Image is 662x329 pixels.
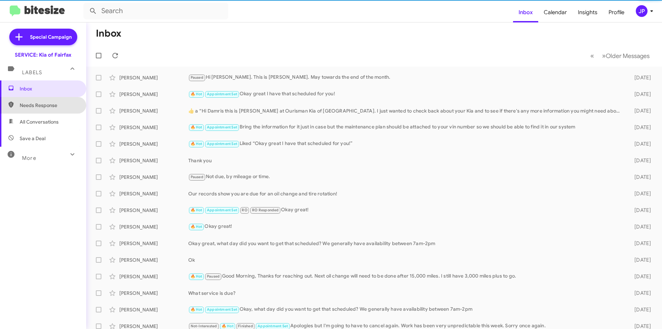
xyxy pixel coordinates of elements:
span: RO Responded [252,208,279,212]
span: Appointment Set [207,92,237,96]
span: 🔥 Hot [222,324,233,328]
div: [DATE] [623,107,656,114]
div: [PERSON_NAME] [119,223,188,230]
div: Thank you [188,157,623,164]
div: [DATE] [623,74,656,81]
div: [DATE] [623,273,656,280]
span: 🔥 Hot [191,125,202,129]
div: Okay great I have that scheduled for you! [188,90,623,98]
span: Appointment Set [207,142,237,146]
div: JP [636,5,648,17]
span: 🔥 Hot [191,142,202,146]
span: Inbox [20,85,78,92]
span: All Conversations [20,118,59,125]
div: [DATE] [623,174,656,181]
div: Okay, what day did you want to get that scheduled? We generally have availability between 7am-2pm [188,306,623,313]
div: [DATE] [623,91,656,98]
div: [DATE] [623,207,656,214]
div: [PERSON_NAME] [119,257,188,263]
div: [DATE] [623,306,656,313]
div: Hi [PERSON_NAME]. This is [PERSON_NAME]. May towards the end of the month. [188,74,623,81]
span: Paused [191,75,203,80]
div: [DATE] [623,124,656,131]
a: Insights [572,2,603,22]
span: Special Campaign [30,33,72,40]
div: SERVICE: Kia of Fairfax [15,51,71,58]
span: Paused [191,175,203,179]
input: Search [83,3,228,19]
div: [PERSON_NAME] [119,74,188,81]
span: Paused [207,274,220,279]
span: Labels [22,69,42,76]
span: Appointment Set [207,307,237,312]
span: 🔥 Hot [191,92,202,96]
div: [DATE] [623,141,656,147]
span: Save a Deal [20,135,46,142]
span: 🔥 Hot [191,208,202,212]
div: [PERSON_NAME] [119,190,188,197]
div: [PERSON_NAME] [119,207,188,214]
button: JP [630,5,654,17]
div: [PERSON_NAME] [119,290,188,297]
span: Not-Interested [191,324,217,328]
span: More [22,155,36,161]
div: [DATE] [623,157,656,164]
span: 🔥 Hot [191,274,202,279]
a: Special Campaign [9,29,77,45]
span: « [590,51,594,60]
span: 🔥 Hot [191,224,202,229]
div: [PERSON_NAME] [119,91,188,98]
a: Profile [603,2,630,22]
div: [DATE] [623,257,656,263]
div: [PERSON_NAME] [119,306,188,313]
div: Liked “Okay great I have that scheduled for you!” [188,140,623,148]
h1: Inbox [96,28,121,39]
div: [PERSON_NAME] [119,174,188,181]
div: Ok [188,257,623,263]
span: Appointment Set [258,324,288,328]
div: Okay great, what day did you want to get that scheduled? We generally have availability between 7... [188,240,623,247]
span: Older Messages [606,52,650,60]
div: Our records show you are due for an oil change and tire rotation! [188,190,623,197]
a: Calendar [538,2,572,22]
div: [DATE] [623,223,656,230]
span: RO [242,208,247,212]
div: [PERSON_NAME] [119,157,188,164]
div: [DATE] [623,190,656,197]
div: [PERSON_NAME] [119,273,188,280]
div: What service is due? [188,290,623,297]
span: Finished [238,324,253,328]
span: 🔥 Hot [191,307,202,312]
div: Okay great! [188,206,623,214]
div: Okay great! [188,223,623,231]
a: Inbox [513,2,538,22]
div: Bring the information for it just in case but the maintenance plan should be attached to your vin... [188,123,623,131]
div: [DATE] [623,290,656,297]
div: [DATE] [623,240,656,247]
div: Good Morning, Thanks for reaching out. Next oil change will need to be done after 15,000 miles. I... [188,272,623,280]
span: Appointment Set [207,125,237,129]
div: Not due, by mileage or time. [188,173,623,181]
span: Appointment Set [207,208,237,212]
div: ​👍​ a “ Hi Damris this is [PERSON_NAME] at Ourisman Kia of [GEOGRAPHIC_DATA]. I just wanted to ch... [188,107,623,114]
div: [PERSON_NAME] [119,240,188,247]
div: [PERSON_NAME] [119,141,188,147]
nav: Page navigation example [586,49,654,63]
span: » [602,51,606,60]
div: [PERSON_NAME] [119,107,188,114]
span: Needs Response [20,102,78,109]
div: [PERSON_NAME] [119,124,188,131]
button: Next [598,49,654,63]
button: Previous [586,49,598,63]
